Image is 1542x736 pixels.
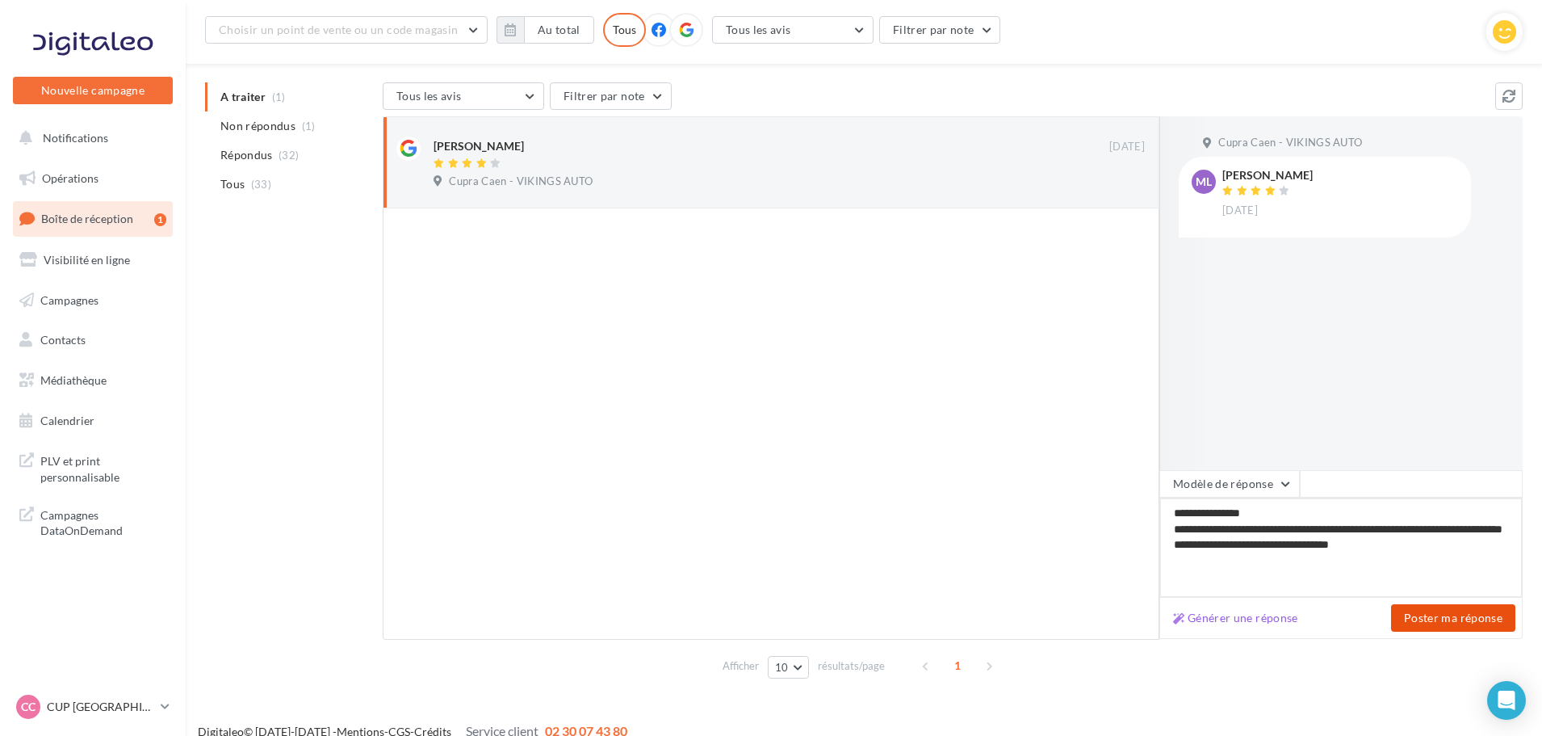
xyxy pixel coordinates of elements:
button: Notifications [10,121,170,155]
div: [PERSON_NAME] [434,138,524,154]
span: Afficher [723,658,759,674]
span: Cupra Caen - VIKINGS AUTO [1218,136,1362,150]
a: PLV et print personnalisable [10,444,176,491]
button: Tous les avis [383,82,544,110]
button: Tous les avis [712,16,874,44]
span: CC [21,699,36,715]
div: Tous [603,13,646,47]
span: [DATE] [1222,204,1258,218]
span: Notifications [43,131,108,145]
a: Campagnes DataOnDemand [10,498,176,545]
a: Médiathèque [10,364,176,397]
span: Tous les avis [396,89,462,103]
span: Non répondus [220,118,295,134]
a: Campagnes [10,284,176,318]
span: 10 [775,661,789,674]
button: Poster ma réponse [1391,604,1515,632]
span: Campagnes [40,292,98,306]
a: Boîte de réception1 [10,201,176,236]
button: Générer une réponse [1167,608,1305,628]
span: (33) [251,178,271,191]
span: résultats/page [818,658,885,674]
span: Boîte de réception [41,212,133,225]
span: Contacts [40,333,86,347]
button: Au total [497,16,594,44]
div: 1 [154,213,166,226]
span: [DATE] [1109,140,1145,154]
a: Opérations [10,162,176,196]
button: Filtrer par note [550,82,672,110]
span: Répondus [220,147,273,163]
span: (1) [302,120,316,132]
button: 10 [768,656,809,679]
a: Visibilité en ligne [10,243,176,277]
span: PLV et print personnalisable [40,450,166,485]
span: 1 [945,653,970,679]
button: Filtrer par note [879,16,1001,44]
button: Au total [524,16,594,44]
button: Modèle de réponse [1159,470,1300,498]
span: Opérations [42,171,98,185]
a: Contacts [10,323,176,357]
button: Choisir un point de vente ou un code magasin [205,16,488,44]
a: Calendrier [10,404,176,438]
span: ml [1196,174,1212,190]
div: Open Intercom Messenger [1487,681,1526,720]
div: [PERSON_NAME] [1222,170,1313,181]
span: Visibilité en ligne [44,253,130,267]
span: (32) [279,149,299,162]
span: Tous [220,176,245,192]
span: Campagnes DataOnDemand [40,504,166,539]
a: CC CUP [GEOGRAPHIC_DATA] [13,692,173,722]
span: Choisir un point de vente ou un code magasin [219,23,458,36]
span: Calendrier [40,414,94,427]
p: CUP [GEOGRAPHIC_DATA] [47,699,154,715]
span: Médiathèque [40,373,107,387]
span: Cupra Caen - VIKINGS AUTO [449,175,593,189]
span: Tous les avis [726,23,791,36]
button: Nouvelle campagne [13,77,173,104]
